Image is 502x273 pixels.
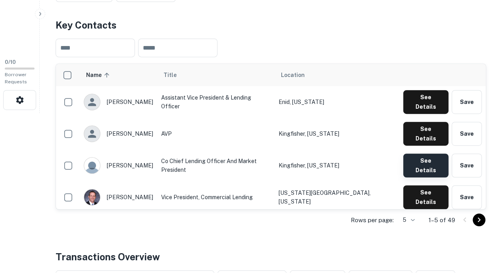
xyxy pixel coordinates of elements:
[84,157,153,174] div: [PERSON_NAME]
[56,250,160,264] h4: Transactions Overview
[84,94,153,110] div: [PERSON_NAME]
[452,122,482,146] button: Save
[86,70,112,80] span: Name
[403,185,448,209] button: See Details
[403,122,448,146] button: See Details
[397,214,416,226] div: 5
[351,215,394,225] p: Rows per page:
[157,118,275,150] td: AVP
[275,64,399,86] th: Location
[452,90,482,114] button: Save
[84,189,153,206] div: [PERSON_NAME]
[157,86,275,118] td: Assistant Vice President & Lending Officer
[403,154,448,177] button: See Details
[429,215,455,225] p: 1–5 of 49
[275,86,399,118] td: Enid, [US_STATE]
[462,210,502,248] iframe: Chat Widget
[275,181,399,213] td: [US_STATE][GEOGRAPHIC_DATA], [US_STATE]
[84,158,100,173] img: 9c8pery4andzj6ohjkjp54ma2
[157,64,275,86] th: Title
[80,64,157,86] th: Name
[275,150,399,181] td: Kingfisher, [US_STATE]
[403,90,448,114] button: See Details
[84,125,153,142] div: [PERSON_NAME]
[157,150,275,181] td: Co Chief Lending Officer and Market President
[275,118,399,150] td: Kingfisher, [US_STATE]
[281,70,305,80] span: Location
[157,181,275,213] td: Vice President, Commercial Lending
[5,59,16,65] span: 0 / 10
[56,64,486,209] div: scrollable content
[5,72,27,85] span: Borrower Requests
[452,185,482,209] button: Save
[56,18,486,32] h4: Key Contacts
[452,154,482,177] button: Save
[163,70,187,80] span: Title
[84,189,100,205] img: 1516236828912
